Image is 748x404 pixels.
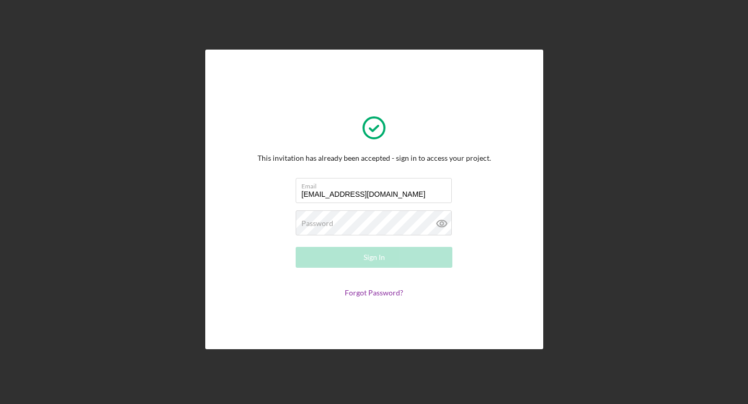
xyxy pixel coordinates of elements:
[258,154,491,162] div: This invitation has already been accepted - sign in to access your project.
[301,179,452,190] label: Email
[345,288,403,297] a: Forgot Password?
[301,219,333,228] label: Password
[296,247,452,268] button: Sign In
[364,247,385,268] div: Sign In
